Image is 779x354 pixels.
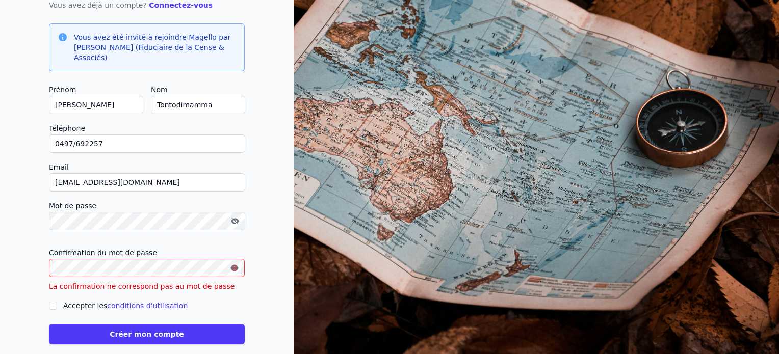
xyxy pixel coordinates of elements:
label: Confirmation du mot de passe [49,247,245,259]
label: Nom [151,84,245,96]
a: conditions d'utilisation [107,302,188,310]
label: Email [49,161,245,173]
label: Prénom [49,84,143,96]
label: Accepter les [63,302,188,310]
p: La confirmation ne correspond pas au mot de passe [49,281,245,291]
button: Créer mon compte [49,324,245,344]
h3: Vous avez été invité à rejoindre Magello par [PERSON_NAME] (Fiduciaire de la Cense & Associés) [74,32,236,63]
label: Mot de passe [49,200,245,212]
label: Téléphone [49,122,245,134]
a: Connectez-vous [149,1,213,9]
